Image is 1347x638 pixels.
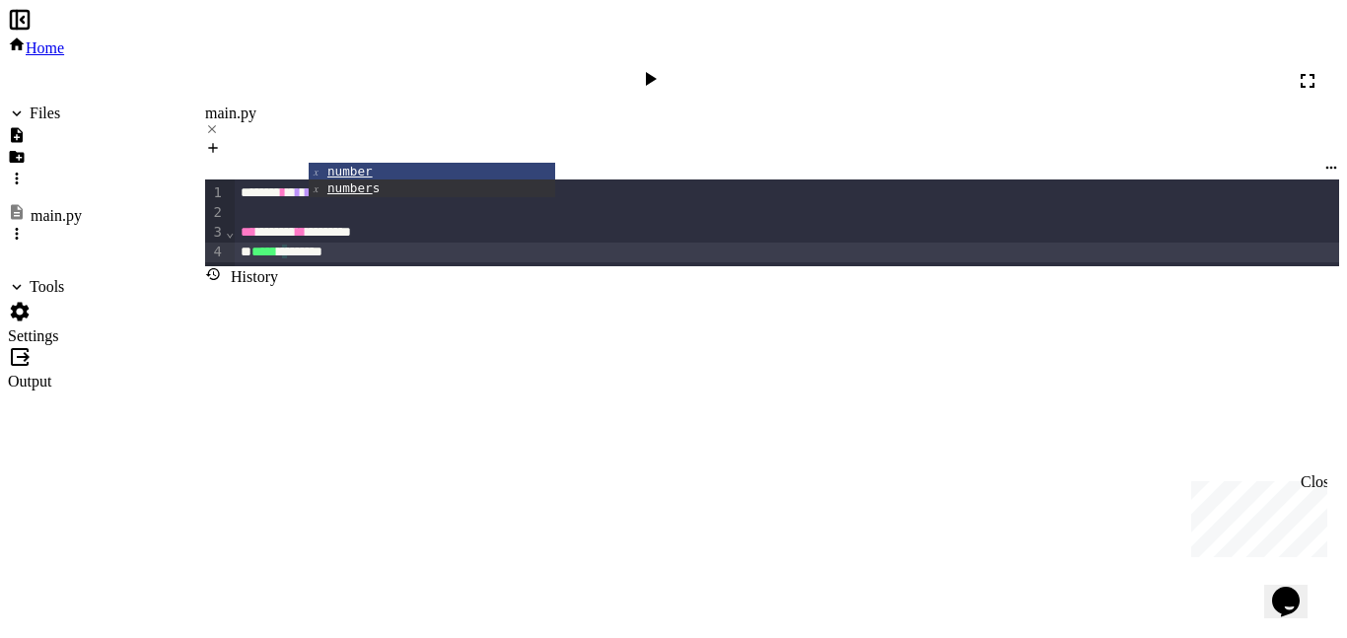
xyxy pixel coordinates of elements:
[205,105,1339,140] div: main.py
[205,223,225,243] div: 3
[225,224,235,240] span: Fold line
[205,266,278,286] div: History
[205,203,225,223] div: 2
[205,105,1339,122] div: main.py
[205,183,225,203] div: 1
[8,373,82,390] div: Output
[30,105,60,122] div: Files
[327,180,373,195] span: number
[8,327,82,345] div: Settings
[8,8,136,125] div: Chat with us now!Close
[8,39,64,56] a: Home
[205,243,225,262] div: 4
[30,278,64,296] div: Tools
[1264,559,1327,618] iframe: chat widget
[26,39,64,56] span: Home
[1183,473,1327,557] iframe: chat widget
[309,163,555,197] ul: Completions
[31,207,82,225] div: main.py
[327,180,380,195] span: s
